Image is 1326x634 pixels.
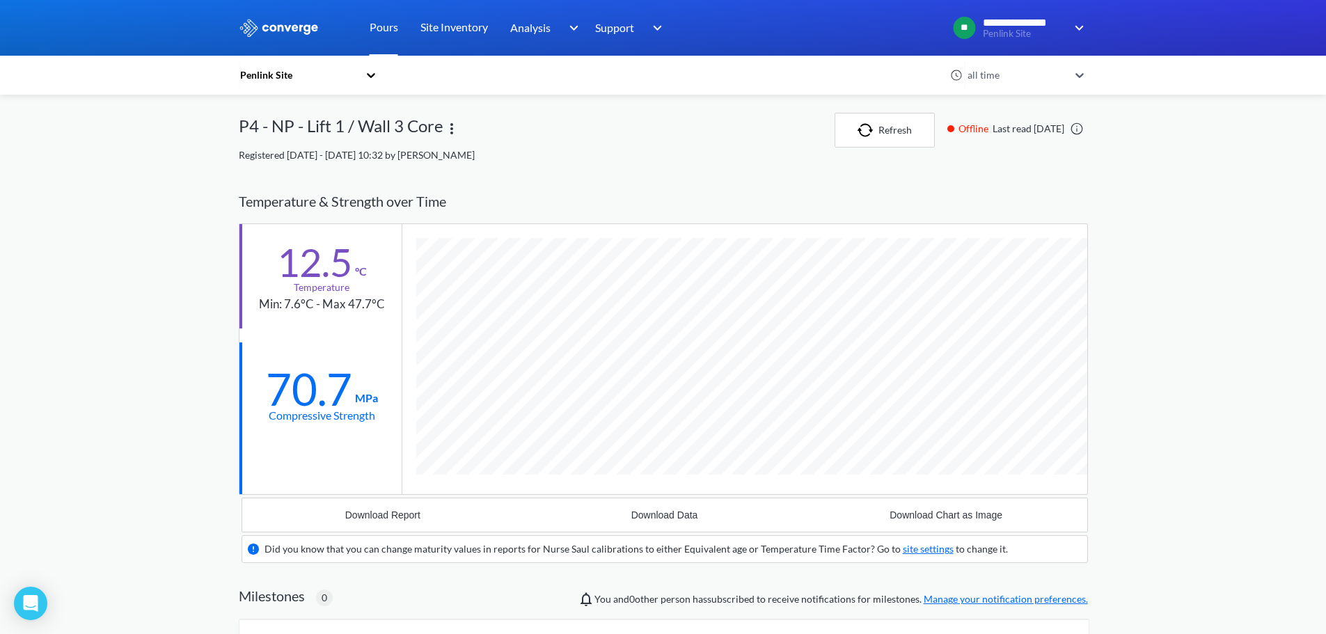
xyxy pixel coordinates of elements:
div: Last read [DATE] [940,121,1088,136]
img: more.svg [443,120,460,137]
button: Download Chart as Image [805,498,1087,532]
div: Penlink Site [239,68,358,83]
img: notifications-icon.svg [578,591,594,608]
span: 0 [322,590,327,605]
h2: Milestones [239,587,305,604]
div: Download Chart as Image [890,509,1002,521]
div: Temperature & Strength over Time [239,180,1088,223]
div: Download Report [345,509,420,521]
span: 0 other [629,593,658,605]
div: 12.5 [277,245,352,280]
img: downArrow.svg [1066,19,1088,36]
span: You and person has subscribed to receive notifications for milestones. [594,592,1088,607]
div: Download Data [631,509,698,521]
div: Min: 7.6°C - Max 47.7°C [259,295,385,314]
img: downArrow.svg [560,19,582,36]
div: Did you know that you can change maturity values in reports for Nurse Saul calibrations to either... [265,541,1008,557]
img: icon-refresh.svg [858,123,878,137]
div: Temperature [294,280,349,295]
a: Manage your notification preferences. [924,593,1088,605]
a: site settings [903,543,954,555]
span: Penlink Site [983,29,1065,39]
div: all time [964,68,1068,83]
img: icon-clock.svg [950,69,963,81]
button: Refresh [835,113,935,148]
span: Analysis [510,19,551,36]
div: P4 - NP - Lift 1 / Wall 3 Core [239,113,443,148]
img: logo_ewhite.svg [239,19,319,37]
span: Support [595,19,634,36]
div: Compressive Strength [269,406,375,424]
span: Offline [958,121,993,136]
span: Registered [DATE] - [DATE] 10:32 by [PERSON_NAME] [239,149,475,161]
button: Download Report [242,498,524,532]
div: 70.7 [266,372,352,406]
button: Download Data [523,498,805,532]
img: downArrow.svg [644,19,666,36]
div: Open Intercom Messenger [14,587,47,620]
